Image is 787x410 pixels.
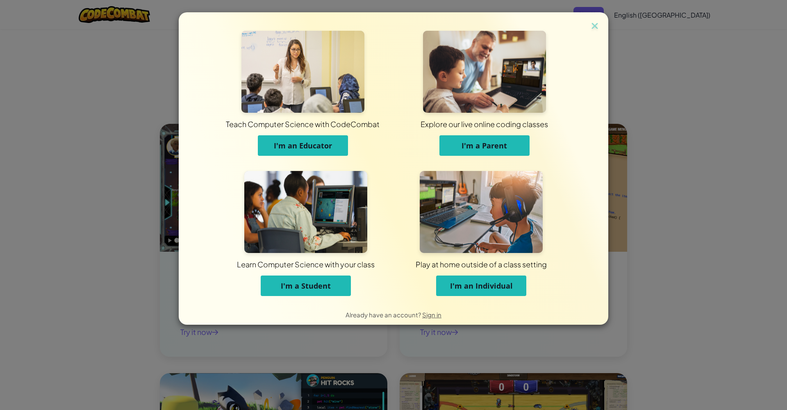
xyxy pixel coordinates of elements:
[244,171,367,253] img: For Students
[420,171,543,253] img: For Individuals
[436,276,526,296] button: I'm an Individual
[439,135,530,156] button: I'm a Parent
[450,281,513,291] span: I'm an Individual
[346,311,422,319] span: Already have an account?
[462,141,507,150] span: I'm a Parent
[258,135,348,156] button: I'm an Educator
[261,276,351,296] button: I'm a Student
[422,311,441,319] a: Sign in
[281,281,331,291] span: I'm a Student
[423,31,546,113] img: For Parents
[273,119,695,129] div: Explore our live online coding classes
[280,259,683,269] div: Play at home outside of a class setting
[241,31,364,113] img: For Educators
[589,20,600,33] img: close icon
[274,141,332,150] span: I'm an Educator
